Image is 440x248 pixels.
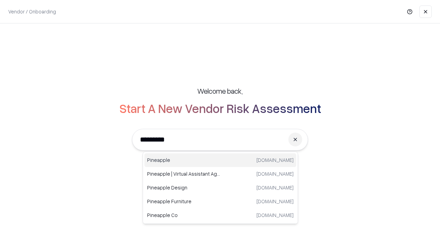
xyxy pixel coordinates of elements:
p: [DOMAIN_NAME] [256,211,294,219]
p: Pineapple Furniture [147,198,220,205]
p: Pineapple Design [147,184,220,191]
p: [DOMAIN_NAME] [256,184,294,191]
p: Pineapple | Virtual Assistant Agency [147,170,220,177]
div: Suggestions [143,152,298,224]
h5: Welcome back, [197,86,243,96]
p: Vendor / Onboarding [8,8,56,15]
p: Pineapple Co [147,211,220,219]
p: [DOMAIN_NAME] [256,156,294,164]
p: [DOMAIN_NAME] [256,198,294,205]
h2: Start A New Vendor Risk Assessment [119,101,321,115]
p: Pineapple [147,156,220,164]
p: [DOMAIN_NAME] [256,170,294,177]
